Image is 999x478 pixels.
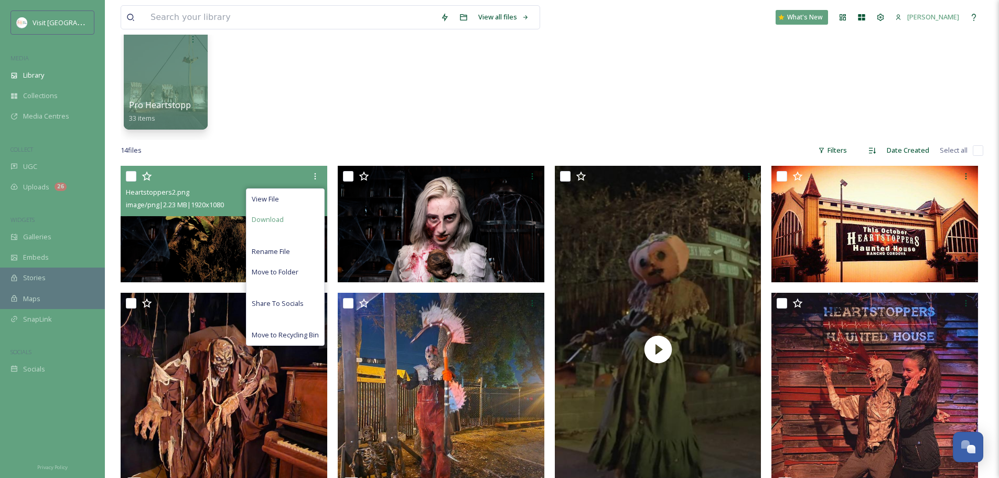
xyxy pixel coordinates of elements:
[55,183,67,191] div: 26
[771,166,978,282] img: heartstoppershh-instagram-4683446520.jpg
[23,232,51,242] span: Galleries
[882,140,934,161] div: Date Created
[252,215,284,225] span: Download
[252,330,319,340] span: Move to Recycling Bin
[37,460,68,473] a: Privacy Policy
[23,364,45,374] span: Socials
[37,464,68,471] span: Privacy Policy
[10,216,35,224] span: WIDGETS
[907,12,959,22] span: [PERSON_NAME]
[776,10,828,25] a: What's New
[121,145,142,155] span: 14 file s
[126,187,189,197] span: Heartstoppers2.png
[126,200,224,209] span: image/png | 2.23 MB | 1920 x 1080
[890,7,964,27] a: [PERSON_NAME]
[129,113,155,123] span: 33 items
[121,166,327,282] img: Heartstoppers2.png
[338,166,544,282] img: 1.png
[23,273,46,283] span: Stories
[813,140,852,161] div: Filters
[953,432,983,462] button: Open Chat
[33,17,166,27] span: Visit [GEOGRAPHIC_DATA][PERSON_NAME]
[252,247,290,257] span: Rename File
[252,194,279,204] span: View File
[10,348,31,356] span: SOCIALS
[23,91,58,101] span: Collections
[252,267,298,277] span: Move to Folder
[129,100,238,123] a: Pro Heartstoppers Content33 items
[10,145,33,153] span: COLLECT
[23,111,69,121] span: Media Centres
[23,182,49,192] span: Uploads
[10,54,29,62] span: MEDIA
[23,162,37,172] span: UGC
[17,17,27,28] img: images.png
[252,299,304,309] span: Share To Socials
[940,145,968,155] span: Select all
[23,314,52,324] span: SnapLink
[23,252,49,262] span: Embeds
[23,70,44,80] span: Library
[23,294,40,304] span: Maps
[129,99,238,111] span: Pro Heartstoppers Content
[145,6,435,29] input: Search your library
[473,7,534,27] a: View all files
